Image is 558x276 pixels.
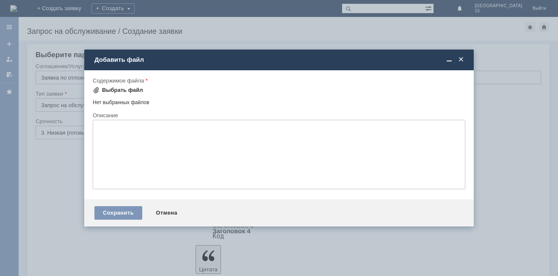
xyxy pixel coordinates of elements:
[93,78,464,83] div: Содержимое файла
[94,56,465,63] div: Добавить файл
[3,3,124,17] div: Цыган Добрый вечер 1 Прошу удалить чеки во вложении
[445,56,453,63] span: Свернуть (Ctrl + M)
[93,96,465,106] div: Нет выбранных файлов
[93,113,464,118] div: Описание
[102,87,143,94] div: Выбрать файл
[457,56,465,63] span: Закрыть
